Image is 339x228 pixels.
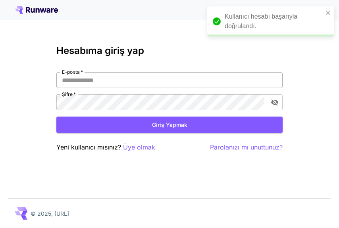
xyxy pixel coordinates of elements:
[31,210,69,217] font: © 2025, [URL]
[152,121,187,128] font: Giriş yapmak
[210,142,283,152] button: Parolanızı mı unuttunuz?
[62,91,72,97] font: Şifre
[56,117,283,133] button: Giriş yapmak
[225,13,297,29] font: Kullanıcı hesabı başarıyla doğrulandı.
[62,69,79,75] font: E-posta
[123,143,155,151] font: Üye olmak
[326,10,331,16] button: kapalı
[56,143,121,151] font: Yeni kullanıcı mısınız?
[123,142,155,152] button: Üye olmak
[56,45,144,56] font: Hesabıma giriş yap
[210,143,283,151] font: Parolanızı mı unuttunuz?
[268,95,282,109] button: şifre görünürlüğünü değiştir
